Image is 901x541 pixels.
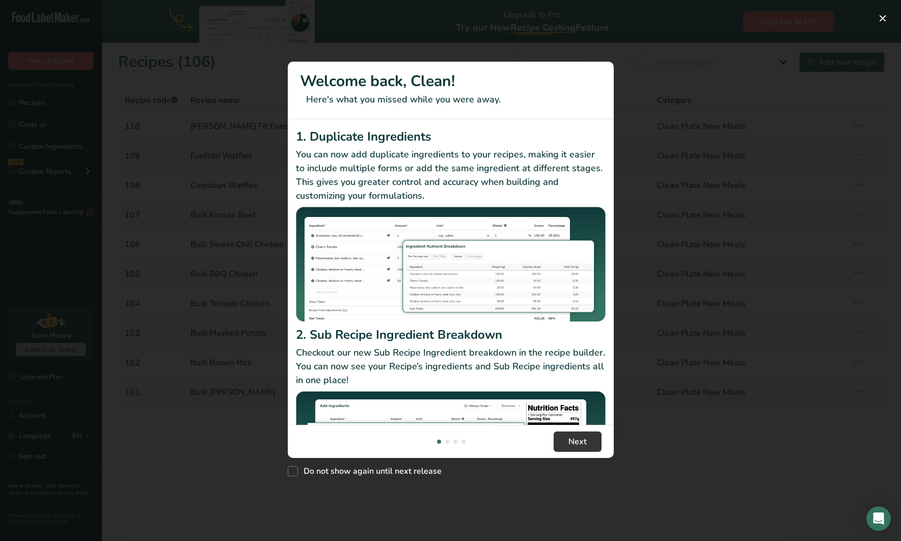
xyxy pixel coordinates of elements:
img: Sub Recipe Ingredient Breakdown [296,391,606,507]
h2: 1. Duplicate Ingredients [296,127,606,146]
span: Next [568,436,587,448]
p: Checkout our new Sub Recipe Ingredient breakdown in the recipe builder. You can now see your Reci... [296,346,606,387]
p: You can now add duplicate ingredients to your recipes, making it easier to include multiple forms... [296,148,606,203]
h2: 2. Sub Recipe Ingredient Breakdown [296,326,606,344]
span: Do not show again until next release [298,466,442,476]
img: Duplicate Ingredients [296,207,606,322]
div: Open Intercom Messenger [866,506,891,531]
button: Next [554,431,602,452]
p: Here's what you missed while you were away. [300,93,602,106]
h1: Welcome back, Clean! [300,70,602,93]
